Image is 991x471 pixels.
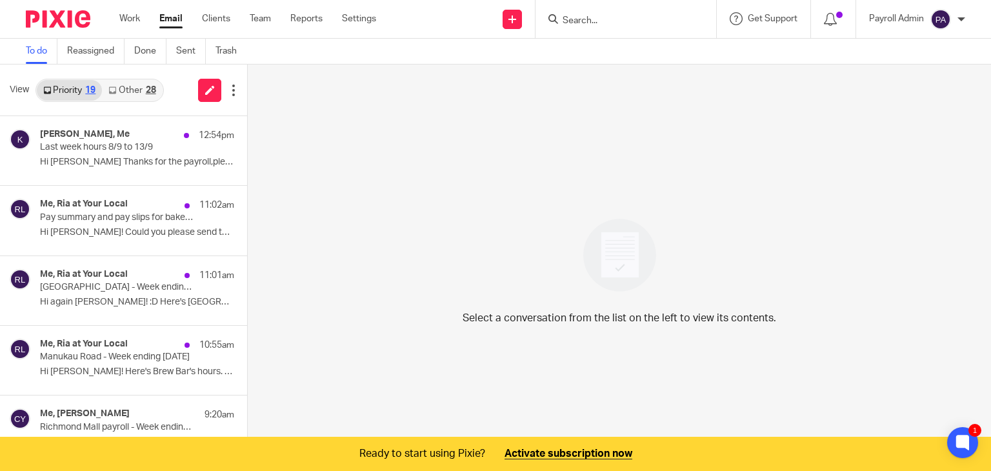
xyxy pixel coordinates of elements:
[40,227,234,238] p: Hi [PERSON_NAME]! Could you please send this to me, I...
[10,339,30,359] img: svg%3E
[67,39,125,64] a: Reassigned
[10,269,30,290] img: svg%3E
[146,86,156,95] div: 28
[215,39,246,64] a: Trash
[40,297,234,308] p: Hi again [PERSON_NAME]! :D Here's [GEOGRAPHIC_DATA]. Can you...
[134,39,166,64] a: Done
[40,282,195,293] p: [GEOGRAPHIC_DATA] - Week ending [DATE]
[869,12,924,25] p: Payroll Admin
[968,424,981,437] div: 1
[10,408,30,429] img: svg%3E
[202,12,230,25] a: Clients
[561,15,677,27] input: Search
[463,310,776,326] p: Select a conversation from the list on the left to view its contents.
[748,14,797,23] span: Get Support
[40,269,128,280] h4: Me, Ria at Your Local
[199,199,234,212] p: 11:02am
[37,80,102,101] a: Priority19
[176,39,206,64] a: Sent
[290,12,323,25] a: Reports
[85,86,95,95] div: 19
[40,339,128,350] h4: Me, Ria at Your Local
[575,210,665,300] img: image
[40,199,128,210] h4: Me, Ria at Your Local
[159,12,183,25] a: Email
[40,366,234,377] p: Hi [PERSON_NAME]! Here's Brew Bar's hours. Please add: ...
[40,212,195,223] p: Pay summary and pay slips for bakery last week
[40,408,130,419] h4: Me, [PERSON_NAME]
[10,129,30,150] img: svg%3E
[26,10,90,28] img: Pixie
[40,157,234,168] p: Hi [PERSON_NAME] Thanks for the payroll,please process...
[205,408,234,421] p: 9:20am
[40,129,130,140] h4: [PERSON_NAME], Me
[40,142,195,153] p: Last week hours 8/9 to 13/9
[119,12,140,25] a: Work
[930,9,951,30] img: svg%3E
[199,129,234,142] p: 12:54pm
[10,199,30,219] img: svg%3E
[199,339,234,352] p: 10:55am
[250,12,271,25] a: Team
[10,83,29,97] span: View
[102,80,162,101] a: Other28
[40,352,195,363] p: Manukau Road - Week ending [DATE]
[26,39,57,64] a: To do
[342,12,376,25] a: Settings
[199,269,234,282] p: 11:01am
[40,422,195,433] p: Richmond Mall payroll - Week ending [DATE]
